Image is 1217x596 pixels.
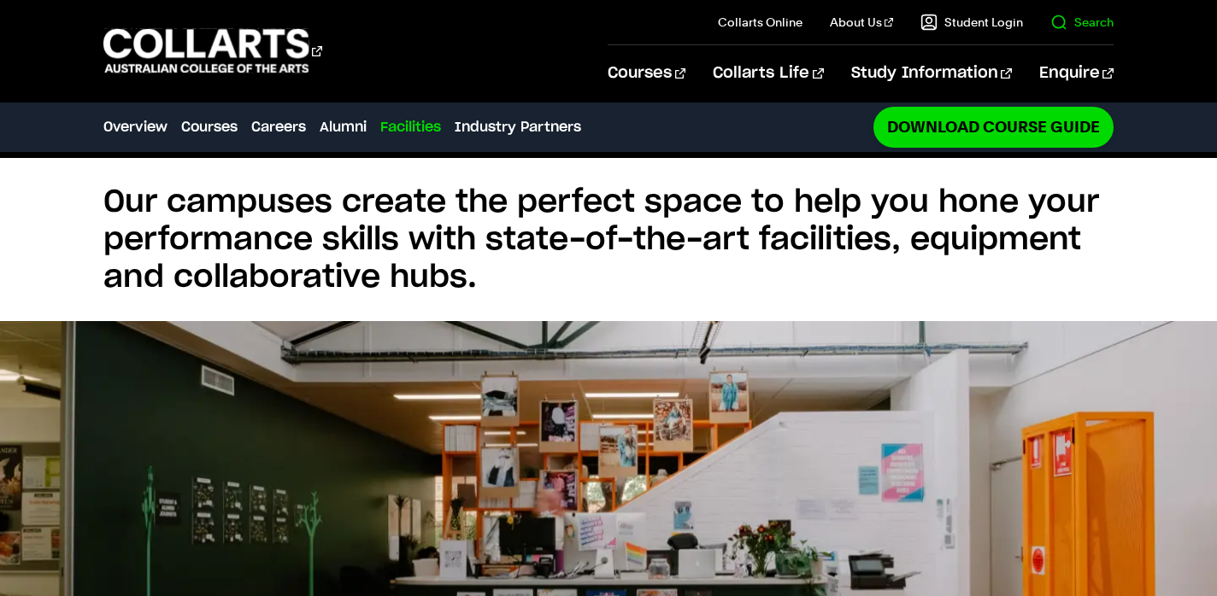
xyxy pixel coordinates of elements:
h2: Our campuses create the perfect space to help you hone your performance skills with state-of-the-... [103,184,1114,296]
a: Student Login [920,14,1023,31]
a: Courses [181,117,238,137]
div: Go to homepage [103,26,322,75]
a: Courses [608,45,685,102]
a: Search [1050,14,1114,31]
a: Download Course Guide [873,107,1114,147]
a: Alumni [320,117,367,137]
a: Study Information [851,45,1012,102]
a: Facilities [380,117,441,137]
a: Collarts Life [713,45,823,102]
a: Industry Partners [455,117,581,137]
a: About Us [830,14,893,31]
a: Careers [251,117,306,137]
a: Enquire [1039,45,1114,102]
a: Collarts Online [718,14,803,31]
a: Overview [103,117,168,137]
